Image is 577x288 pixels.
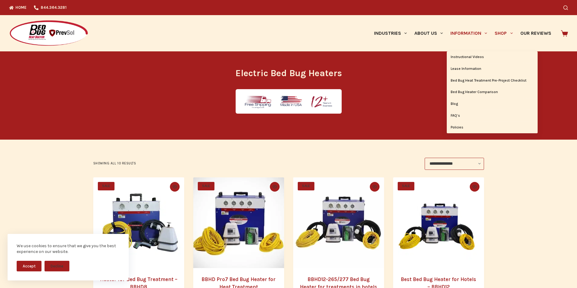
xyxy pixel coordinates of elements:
[447,63,538,75] a: Lease Information
[447,110,538,121] a: FAQ’s
[447,122,538,133] a: Policies
[447,51,538,63] a: Instructional Videos
[370,15,555,51] nav: Primary
[170,182,180,192] button: Quick view toggle
[447,86,538,98] a: Bed Bug Heater Comparison
[393,177,484,268] a: Best Bed Bug Heater for Hotels - BBHD12
[45,261,69,271] button: Decline
[175,66,402,80] h1: Electric Bed Bug Heaters
[98,182,114,190] span: SALE
[93,177,184,268] a: Heater for Bed Bug Treatment - BBHD8
[17,243,120,255] div: We use cookies to ensure that we give you the best experience on our website.
[447,75,538,86] a: Bed Bug Heat Treatment Pre-Project Checklist
[398,182,414,190] span: SALE
[491,15,516,51] a: Shop
[293,177,384,268] a: BBHD12-265/277 Bed Bug Heater for treatments in hotels and motels
[9,20,88,47] img: Prevsol/Bed Bug Heat Doctor
[298,182,314,190] span: SALE
[410,15,446,51] a: About Us
[470,182,479,192] button: Quick view toggle
[370,15,410,51] a: Industries
[516,15,555,51] a: Our Reviews
[447,15,491,51] a: Information
[563,5,568,10] button: Search
[17,261,41,271] button: Accept
[193,177,284,268] a: BBHD Pro7 Bed Bug Heater for Heat Treatment
[425,158,484,170] select: Shop order
[270,182,280,192] button: Quick view toggle
[447,98,538,110] a: Blog
[370,182,380,192] button: Quick view toggle
[198,182,214,190] span: SALE
[93,161,136,166] p: Showing all 10 results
